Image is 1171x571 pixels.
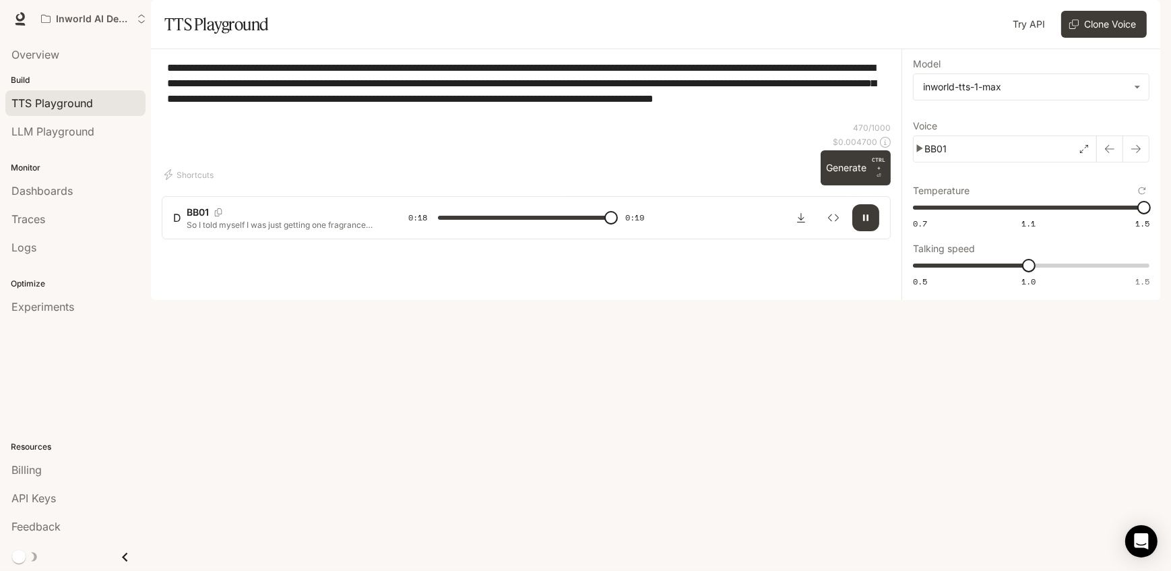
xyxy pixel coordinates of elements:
[913,276,927,287] span: 0.5
[209,208,228,216] button: Copy Voice ID
[1007,11,1050,38] a: Try API
[187,219,376,231] p: So I told myself I was just getting one fragrance set… and now I’ve got enough to open my own per...
[853,122,891,133] p: 470 / 1000
[162,164,219,185] button: Shortcuts
[1021,276,1036,287] span: 1.0
[833,136,877,148] p: $ 0.004700
[913,186,970,196] p: Temperature
[164,11,269,38] h1: TTS Playground
[913,59,941,69] p: Model
[923,80,1127,94] div: inworld-tts-1-max
[408,211,427,224] span: 0:18
[872,156,885,180] p: ⏎
[913,121,937,131] p: Voice
[924,142,947,156] p: BB01
[1125,525,1158,558] div: Open Intercom Messenger
[820,204,847,231] button: Inspect
[788,204,815,231] button: Download audio
[913,218,927,229] span: 0.7
[913,244,975,253] p: Talking speed
[187,206,209,219] p: BB01
[1135,218,1149,229] span: 1.5
[35,5,152,32] button: Open workspace menu
[1021,218,1036,229] span: 1.1
[1135,183,1149,198] button: Reset to default
[625,211,644,224] span: 0:19
[872,156,885,172] p: CTRL +
[173,210,181,226] div: D
[821,150,891,185] button: GenerateCTRL +⏎
[914,74,1149,100] div: inworld-tts-1-max
[1135,276,1149,287] span: 1.5
[56,13,131,25] p: Inworld AI Demos
[1061,11,1147,38] button: Clone Voice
